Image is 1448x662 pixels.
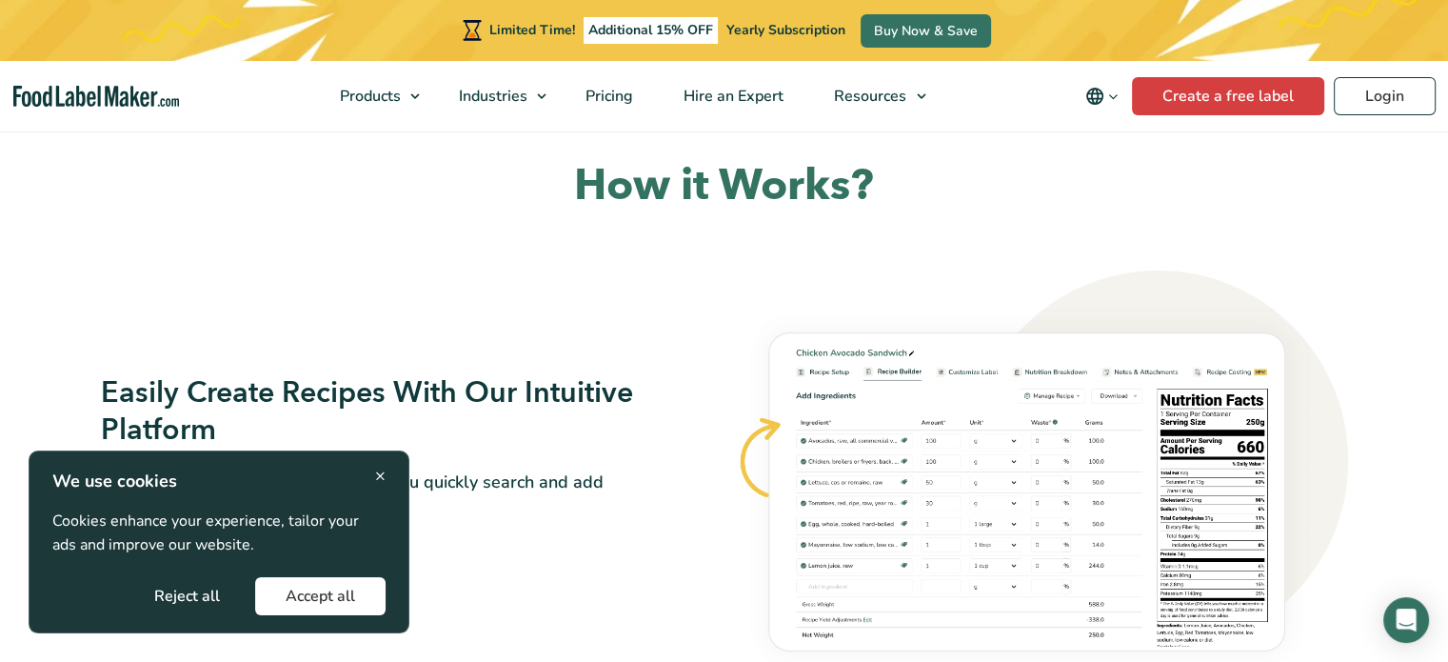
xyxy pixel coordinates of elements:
[809,61,935,131] a: Resources
[659,61,804,131] a: Hire an Expert
[726,21,845,39] span: Yearly Subscription
[375,463,386,489] span: ×
[584,17,718,44] span: Additional 15% OFF
[124,577,250,615] button: Reject all
[334,86,403,107] span: Products
[861,14,991,48] a: Buy Now & Save
[1383,597,1429,643] div: Open Intercom Messenger
[828,86,908,107] span: Resources
[678,86,785,107] span: Hire an Expert
[315,61,429,131] a: Products
[13,86,180,108] a: Food Label Maker homepage
[434,61,556,131] a: Industries
[561,61,654,131] a: Pricing
[255,577,386,615] button: Accept all
[101,158,1348,214] h2: How it Works?
[101,374,652,450] h3: Easily Create Recipes With Our Intuitive Platform
[52,510,386,558] p: Cookies enhance your experience, tailor your ads and improve our website.
[1132,77,1324,115] a: Create a free label
[52,470,177,492] strong: We use cookies
[453,86,529,107] span: Industries
[1072,77,1132,115] button: Change language
[580,86,635,107] span: Pricing
[489,21,575,39] span: Limited Time!
[1334,77,1436,115] a: Login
